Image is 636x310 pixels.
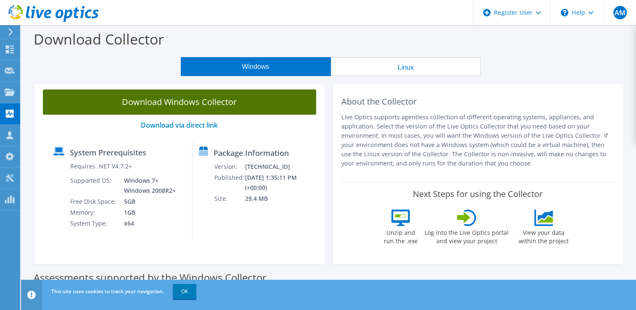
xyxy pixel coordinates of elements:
[118,218,177,229] td: x64
[173,284,196,299] a: OK
[118,175,177,196] td: Windows 7+ Windows 2008R2+
[214,172,245,193] td: Published:
[214,193,245,204] td: Size:
[613,6,627,19] span: AM
[424,226,509,245] label: Log into the Live Optics portal and view your project
[51,288,164,295] span: This site uses cookies to track your navigation.
[245,172,320,193] td: [DATE] 1:35:11 PM (+00:00)
[214,161,245,172] td: Version:
[381,226,420,245] label: Unzip and run the .exe
[70,162,132,171] label: Requires .NET V4.7.2+
[214,149,289,157] label: Package Information
[331,57,481,76] button: Linux
[118,207,177,218] td: 1GB
[561,9,568,16] svg: \n
[70,175,118,196] td: Supported OS:
[70,207,118,218] td: Memory:
[118,196,177,207] td: 5GB
[341,113,615,168] p: Live Optics supports agentless collection of different operating systems, appliances, and applica...
[341,97,615,107] h2: About the Collector
[245,161,320,172] td: [TECHNICAL_ID]
[43,89,316,115] a: Download Windows Collector
[513,226,574,245] label: View your data within the project
[413,189,543,199] label: Next Steps for using the Collector
[141,121,218,130] a: Download via direct link
[70,218,118,229] td: System Type:
[70,196,118,207] td: Free Disk Space:
[245,193,320,204] td: 29.4 MB
[70,148,146,157] label: System Prerequisites
[34,29,164,49] label: Download Collector
[181,57,331,76] button: Windows
[34,273,267,282] label: Assessments supported by the Windows Collector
